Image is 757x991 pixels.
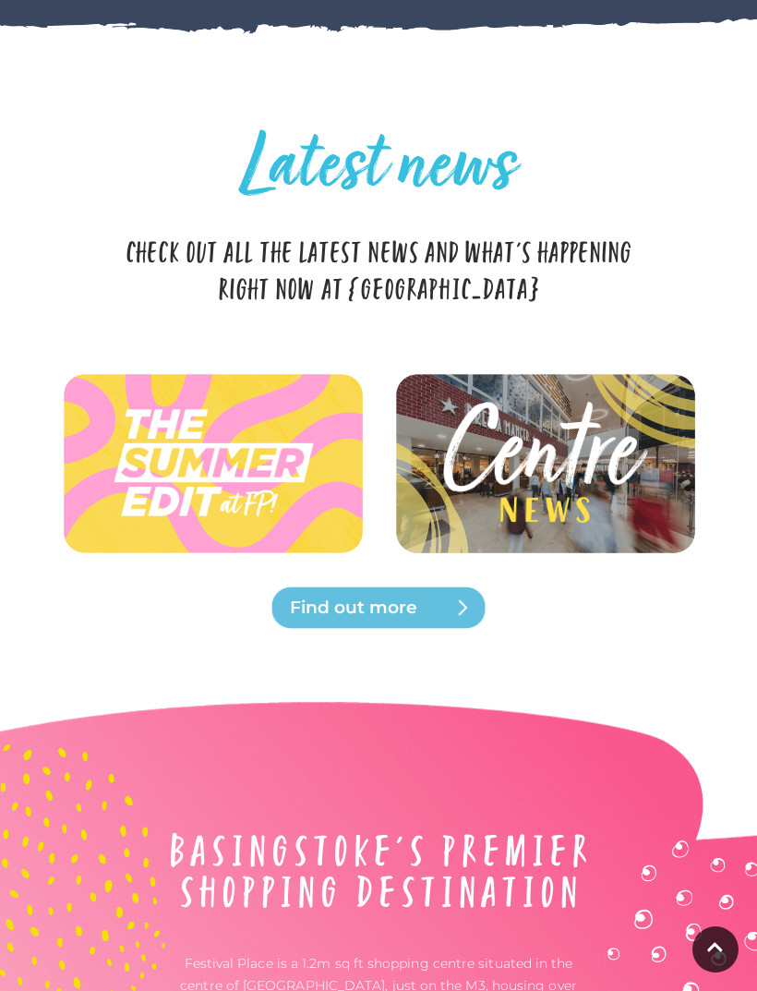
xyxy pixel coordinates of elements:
img: Latest news [392,394,697,531]
img: About Festival Place [171,833,586,908]
span: Find out more [290,595,511,621]
img: Latest news [392,372,697,556]
p: Check out all the latest news and what's happening right now at [GEOGRAPHIC_DATA] [115,232,642,306]
img: Latest news [60,372,365,556]
img: Latest news [60,394,365,531]
h2: Latest news [115,125,642,213]
a: Find out more [268,586,489,630]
